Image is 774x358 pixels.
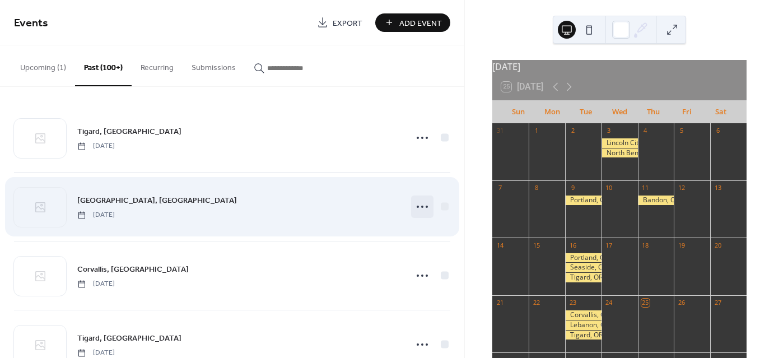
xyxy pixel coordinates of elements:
[565,253,602,263] div: Portland, OR
[77,264,189,276] span: Corvallis, [GEOGRAPHIC_DATA]
[569,101,603,123] div: Tue
[677,241,686,249] div: 19
[568,299,577,307] div: 23
[492,60,747,73] div: [DATE]
[638,196,674,205] div: Bandon, OR
[14,12,48,34] span: Events
[77,126,181,138] span: Tigard, [GEOGRAPHIC_DATA]
[603,101,636,123] div: Wed
[714,184,722,192] div: 13
[641,241,650,249] div: 18
[501,101,535,123] div: Sun
[605,241,613,249] div: 17
[496,241,504,249] div: 14
[602,138,638,148] div: Lincoln City, OR
[535,101,568,123] div: Mon
[568,184,577,192] div: 9
[399,17,442,29] span: Add Event
[77,210,115,220] span: [DATE]
[183,45,245,85] button: Submissions
[496,299,504,307] div: 21
[532,127,540,135] div: 1
[677,299,686,307] div: 26
[496,127,504,135] div: 31
[532,299,540,307] div: 22
[11,45,75,85] button: Upcoming (1)
[77,125,181,138] a: Tigard, [GEOGRAPHIC_DATA]
[565,263,602,272] div: Seaside, OR
[77,333,181,345] span: Tigard, [GEOGRAPHIC_DATA]
[77,263,189,276] a: Corvallis, [GEOGRAPHIC_DATA]
[714,241,722,249] div: 20
[641,184,650,192] div: 11
[565,310,602,320] div: Corvallis, OR
[677,127,686,135] div: 5
[605,127,613,135] div: 3
[532,241,540,249] div: 15
[605,299,613,307] div: 24
[714,127,722,135] div: 6
[704,101,738,123] div: Sat
[641,299,650,307] div: 25
[77,332,181,345] a: Tigard, [GEOGRAPHIC_DATA]
[496,184,504,192] div: 7
[375,13,450,32] button: Add Event
[77,141,115,151] span: [DATE]
[714,299,722,307] div: 27
[641,127,650,135] div: 4
[77,279,115,289] span: [DATE]
[309,13,371,32] a: Export
[77,348,115,358] span: [DATE]
[677,184,686,192] div: 12
[602,148,638,158] div: North Bend, OR
[333,17,362,29] span: Export
[568,127,577,135] div: 2
[565,196,602,205] div: Portland, OR
[532,184,540,192] div: 8
[605,184,613,192] div: 10
[565,331,602,340] div: Tigard, OR
[670,101,703,123] div: Fri
[565,273,602,282] div: Tigard, OR
[132,45,183,85] button: Recurring
[77,195,237,207] span: [GEOGRAPHIC_DATA], [GEOGRAPHIC_DATA]
[636,101,670,123] div: Thu
[565,320,602,330] div: Lebanon, OR
[568,241,577,249] div: 16
[77,194,237,207] a: [GEOGRAPHIC_DATA], [GEOGRAPHIC_DATA]
[75,45,132,86] button: Past (100+)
